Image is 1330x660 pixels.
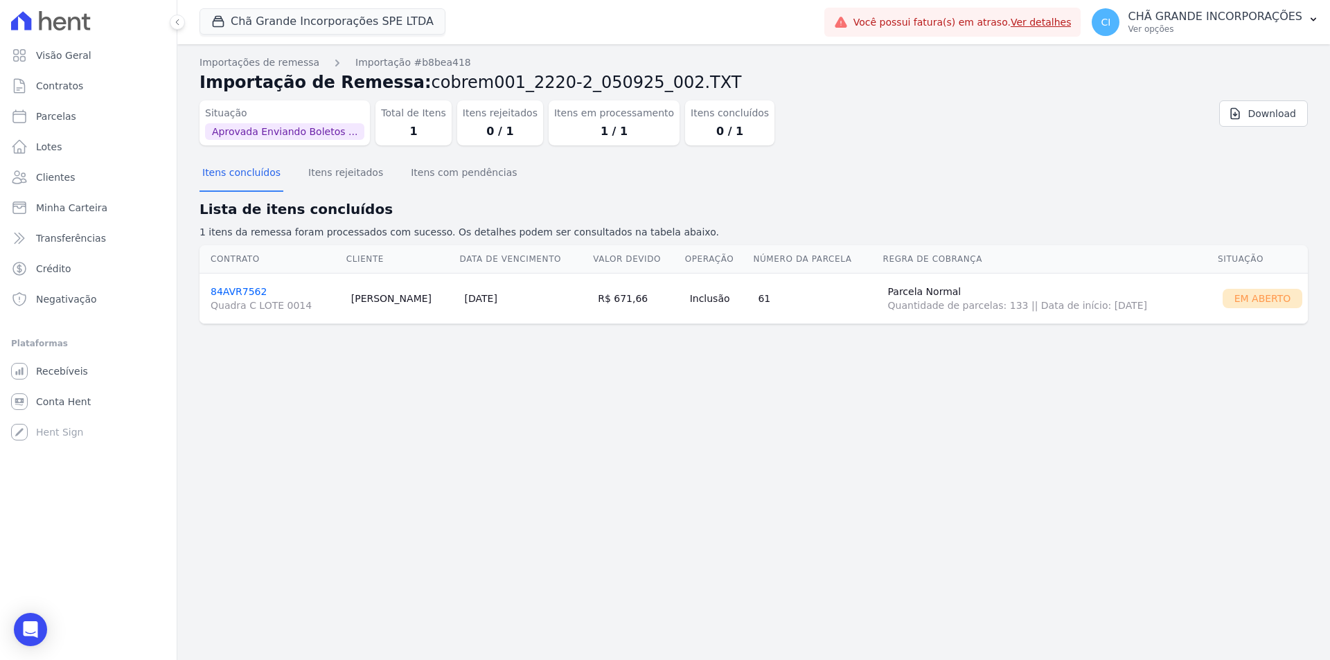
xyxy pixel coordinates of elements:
[853,15,1072,30] span: Você possui fatura(s) em atraso.
[6,42,171,69] a: Visão Geral
[36,201,107,215] span: Minha Carteira
[6,224,171,252] a: Transferências
[199,8,445,35] button: Chã Grande Incorporações SPE LTDA
[14,613,47,646] div: Open Intercom Messenger
[11,335,166,352] div: Plataformas
[36,109,76,123] span: Parcelas
[199,199,1308,220] h2: Lista de itens concluídos
[36,262,71,276] span: Crédito
[463,106,538,121] dt: Itens rejeitados
[1223,289,1302,308] div: Em Aberto
[408,156,520,192] button: Itens com pendências
[752,245,882,274] th: Número da Parcela
[199,70,1308,95] h2: Importação de Remessa:
[199,55,1308,70] nav: Breadcrumb
[459,245,593,274] th: Data de Vencimento
[199,156,283,192] button: Itens concluídos
[554,123,674,140] dd: 1 / 1
[6,388,171,416] a: Conta Hent
[381,123,446,140] dd: 1
[199,245,346,274] th: Contrato
[36,48,91,62] span: Visão Geral
[1011,17,1072,28] a: Ver detalhes
[684,245,753,274] th: Operação
[36,292,97,306] span: Negativação
[691,123,769,140] dd: 0 / 1
[205,106,364,121] dt: Situação
[211,298,340,312] span: Quadra C LOTE 0014
[199,55,319,70] a: Importações de remessa
[6,285,171,313] a: Negativação
[1081,3,1330,42] button: CI CHÃ GRANDE INCORPORAÇÕES Ver opções
[1128,10,1302,24] p: CHÃ GRANDE INCORPORAÇÕES
[36,170,75,184] span: Clientes
[6,102,171,130] a: Parcelas
[36,395,91,409] span: Conta Hent
[883,273,1218,323] td: Parcela Normal
[381,106,446,121] dt: Total de Itens
[684,273,753,323] td: Inclusão
[199,225,1308,240] p: 1 itens da remessa foram processados com sucesso. Os detalhes podem ser consultados na tabela aba...
[6,255,171,283] a: Crédito
[355,55,471,70] a: Importação #b8bea418
[305,156,386,192] button: Itens rejeitados
[554,106,674,121] dt: Itens em processamento
[211,286,340,312] a: 84AVR7562Quadra C LOTE 0014
[1101,17,1111,27] span: CI
[432,73,742,92] span: cobrem001_2220-2_050925_002.TXT
[36,231,106,245] span: Transferências
[346,245,459,274] th: Cliente
[691,106,769,121] dt: Itens concluídos
[205,123,364,140] span: Aprovada Enviando Boletos ...
[6,163,171,191] a: Clientes
[459,273,593,323] td: [DATE]
[592,245,684,274] th: Valor devido
[1128,24,1302,35] p: Ver opções
[888,298,1212,312] span: Quantidade de parcelas: 133 || Data de início: [DATE]
[883,245,1218,274] th: Regra de Cobrança
[6,194,171,222] a: Minha Carteira
[592,273,684,323] td: R$ 671,66
[36,79,83,93] span: Contratos
[463,123,538,140] dd: 0 / 1
[1219,100,1308,127] a: Download
[6,72,171,100] a: Contratos
[36,140,62,154] span: Lotes
[6,133,171,161] a: Lotes
[346,273,459,323] td: [PERSON_NAME]
[36,364,88,378] span: Recebíveis
[752,273,882,323] td: 61
[1217,245,1308,274] th: Situação
[6,357,171,385] a: Recebíveis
